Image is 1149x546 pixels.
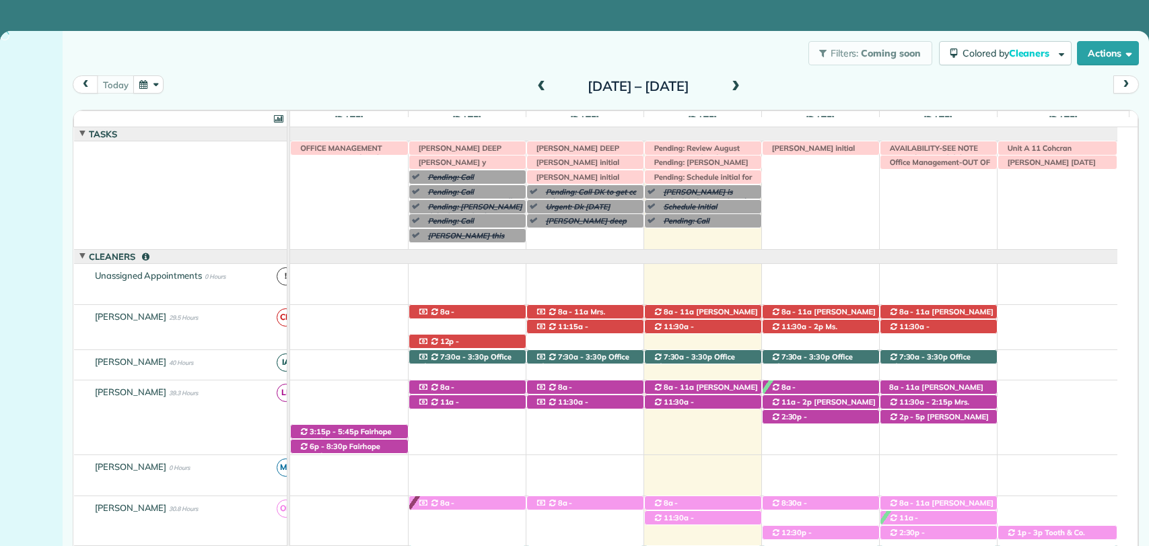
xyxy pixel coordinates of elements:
[921,114,955,125] span: [DATE]
[527,395,643,409] div: [STREET_ADDRESS]
[645,305,761,319] div: [STREET_ADDRESS]
[417,337,460,355] span: 12p - 3p
[1001,158,1096,167] span: [PERSON_NAME] [DATE]
[169,464,190,471] span: 0 Hours
[653,498,679,517] span: 8a - 10:45a
[417,316,506,335] span: [PERSON_NAME] ([PHONE_NUMBER])
[653,322,695,341] span: 11:30a - 2p
[527,305,643,319] div: [STREET_ADDRESS][PERSON_NAME]
[73,75,98,94] button: prev
[417,392,506,411] span: [PERSON_NAME] ([PHONE_NUMBER])
[653,513,695,532] span: 11:30a - 2:30p
[412,143,501,162] span: [PERSON_NAME] DEEP CLEAN
[645,511,761,525] div: [STREET_ADDRESS]
[409,395,526,409] div: [STREET_ADDRESS]
[685,114,720,125] span: [DATE]
[889,352,971,381] span: Office (Shcs) ([PHONE_NUMBER])
[535,352,629,381] span: Office (Shcs) ([PHONE_NUMBER])
[653,307,758,326] span: [PERSON_NAME] ([PHONE_NUMBER])
[440,352,490,362] span: 7:30a - 3:30p
[1077,41,1139,65] button: Actions
[299,442,380,471] span: Fairhope Dental Associates ([PHONE_NUMBER])
[417,346,491,365] span: [PERSON_NAME] ([PHONE_NUMBER])
[763,496,879,510] div: [STREET_ADDRESS][PERSON_NAME]
[771,421,855,440] span: [PERSON_NAME] ([PHONE_NUMBER])
[889,322,930,341] span: 11:30a - 2:30p
[535,498,573,517] span: 8a - 10:30a
[771,382,797,401] span: 8a - 10:30a
[527,320,643,334] div: [STREET_ADDRESS]
[657,216,725,235] span: Pending: Call [PERSON_NAME]
[653,352,735,381] span: Office (Shcs) ([PHONE_NUMBER])
[535,407,619,425] span: [PERSON_NAME] ([PHONE_NUMBER])
[880,350,997,364] div: 11940 [US_STATE] 181 - Fairhope, AL, 36532
[899,397,953,407] span: 11:30a - 2:15p
[883,143,994,317] span: AVAILABILITY-SEE NOTE (Deep clean availability [DATE] 8 am [DATE] 8 am [DATE] 11 am un deep clean...
[653,397,695,416] span: 11:30a - 2p
[645,320,761,334] div: [STREET_ADDRESS]
[1009,47,1052,59] span: Cleaners
[421,202,522,221] span: Pending: [PERSON_NAME] didnt leave check
[653,331,726,350] span: [PERSON_NAME] ([PHONE_NUMBER])
[653,522,737,541] span: [PERSON_NAME] ([PHONE_NUMBER])
[653,407,726,425] span: [PERSON_NAME] ([PHONE_NUMBER])
[861,47,921,59] span: Coming soon
[86,251,152,262] span: Cleaners
[205,273,225,280] span: 0 Hours
[883,158,990,176] span: Office Management-OUT OF OFFICE
[1001,143,1073,153] span: Unit A 11 Cohcran
[653,382,758,401] span: [PERSON_NAME] ([PHONE_NUMBER])
[409,380,526,395] div: [STREET_ADDRESS]
[92,356,170,367] span: [PERSON_NAME]
[803,114,837,125] span: [DATE]
[527,496,643,510] div: [STREET_ADDRESS]
[417,508,491,526] span: [PERSON_NAME] ([PHONE_NUMBER])
[763,380,879,395] div: [STREET_ADDRESS]
[771,392,860,411] span: [PERSON_NAME] ([PHONE_NUMBER])
[889,331,973,350] span: [PERSON_NAME] ([PHONE_NUMBER])
[539,216,627,235] span: [PERSON_NAME] deep clean [DATE] 8 am
[450,114,484,125] span: [DATE]
[771,397,876,416] span: [PERSON_NAME] ([PHONE_NUMBER])
[880,395,997,409] div: [STREET_ADDRESS]
[645,395,761,409] div: [STREET_ADDRESS]
[277,308,295,327] span: CM
[645,496,761,510] div: [STREET_ADDRESS]
[421,187,522,216] span: Pending: Call [PERSON_NAME] to collect CC
[657,187,757,235] span: [PERSON_NAME] is scheduled [DATE] but if we have something on 10/16 or 10/17 reschedule her for t...
[880,526,997,540] div: 19272 [US_STATE] 181 - Fairhope, AL, 36532
[169,359,193,366] span: 40 Hours
[1046,114,1080,125] span: [DATE]
[535,508,624,526] span: [PERSON_NAME] ([PHONE_NUMBER])
[309,442,348,451] span: 6p - 8:30p
[763,305,879,319] div: [STREET_ADDRESS]
[309,427,359,436] span: 3:15p - 5:45p
[299,427,391,456] span: Fairhope Dental Associates ([PHONE_NUMBER])
[277,267,295,285] span: !
[663,307,695,316] span: 8a - 11a
[293,143,401,191] span: OFFICE MANAGEMENT AVAILABLE (Working hours: [DATE] 6 pm to 7 pm [DATE] 10-1130 and evening 3 pm t...
[653,508,742,526] span: [PERSON_NAME] ([PHONE_NUMBER])
[939,41,1072,65] button: Colored byCleaners
[417,352,512,381] span: Office (Shcs) ([PHONE_NUMBER])
[648,158,748,176] span: Pending: [PERSON_NAME] fall clean
[277,458,295,477] span: MC
[332,114,366,125] span: [DATE]
[880,320,997,334] div: [STREET_ADDRESS]
[535,392,613,411] span: [PERSON_NAME] ([PHONE_NUMBER])
[530,158,621,167] span: [PERSON_NAME] initial
[663,352,713,362] span: 7:30a - 3:30p
[97,75,134,94] button: today
[763,320,879,334] div: [STREET_ADDRESS][PERSON_NAME]
[169,505,198,512] span: 30.8 Hours
[169,389,198,397] span: 39.3 Hours
[781,307,813,316] span: 8a - 11a
[899,352,949,362] span: 7:30a - 3:30p
[409,496,526,510] div: [STREET_ADDRESS][PERSON_NAME]
[998,526,1117,540] div: [STREET_ADDRESS]
[899,307,931,316] span: 8a - 11a
[409,305,526,319] div: [STREET_ADDRESS]
[92,270,205,281] span: Unassigned Appointments
[277,353,295,372] span: IA
[539,187,636,206] span: Pending: Call DK to get cc info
